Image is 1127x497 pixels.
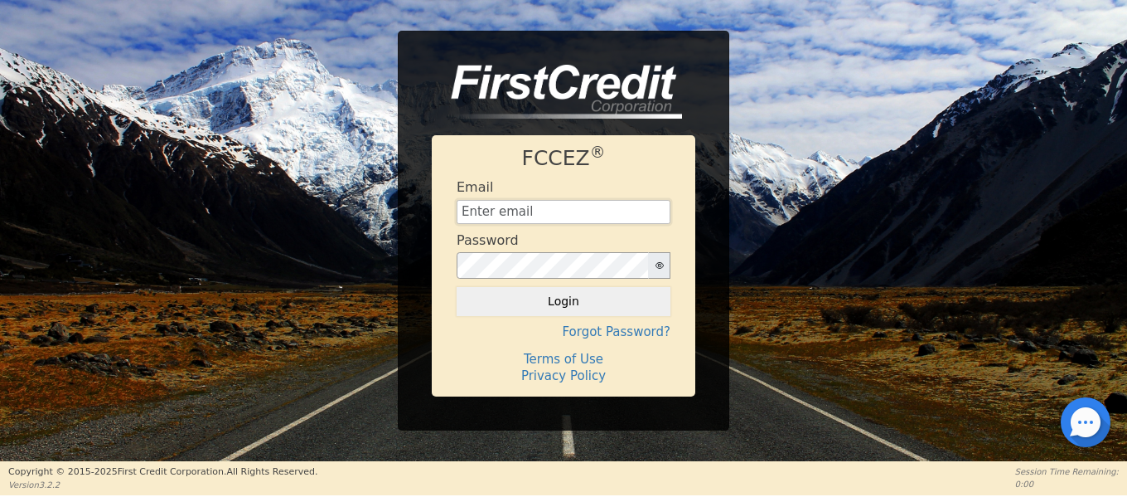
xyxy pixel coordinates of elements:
p: Copyright © 2015- 2025 First Credit Corporation. [8,465,317,480]
h4: Password [457,232,519,248]
h1: FCCEZ [457,146,670,171]
input: Enter email [457,200,670,225]
input: password [457,252,649,279]
sup: ® [590,144,606,161]
img: logo-CMu_cnol.png [432,65,682,119]
h4: Terms of Use [457,352,670,367]
h4: Privacy Policy [457,368,670,383]
p: Session Time Remaining: [1015,465,1119,478]
p: 0:00 [1015,478,1119,490]
p: Version 3.2.2 [8,479,317,491]
h4: Email [457,179,493,195]
button: Login [457,287,670,315]
h4: Forgot Password? [457,324,670,339]
span: All Rights Reserved. [226,466,317,477]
